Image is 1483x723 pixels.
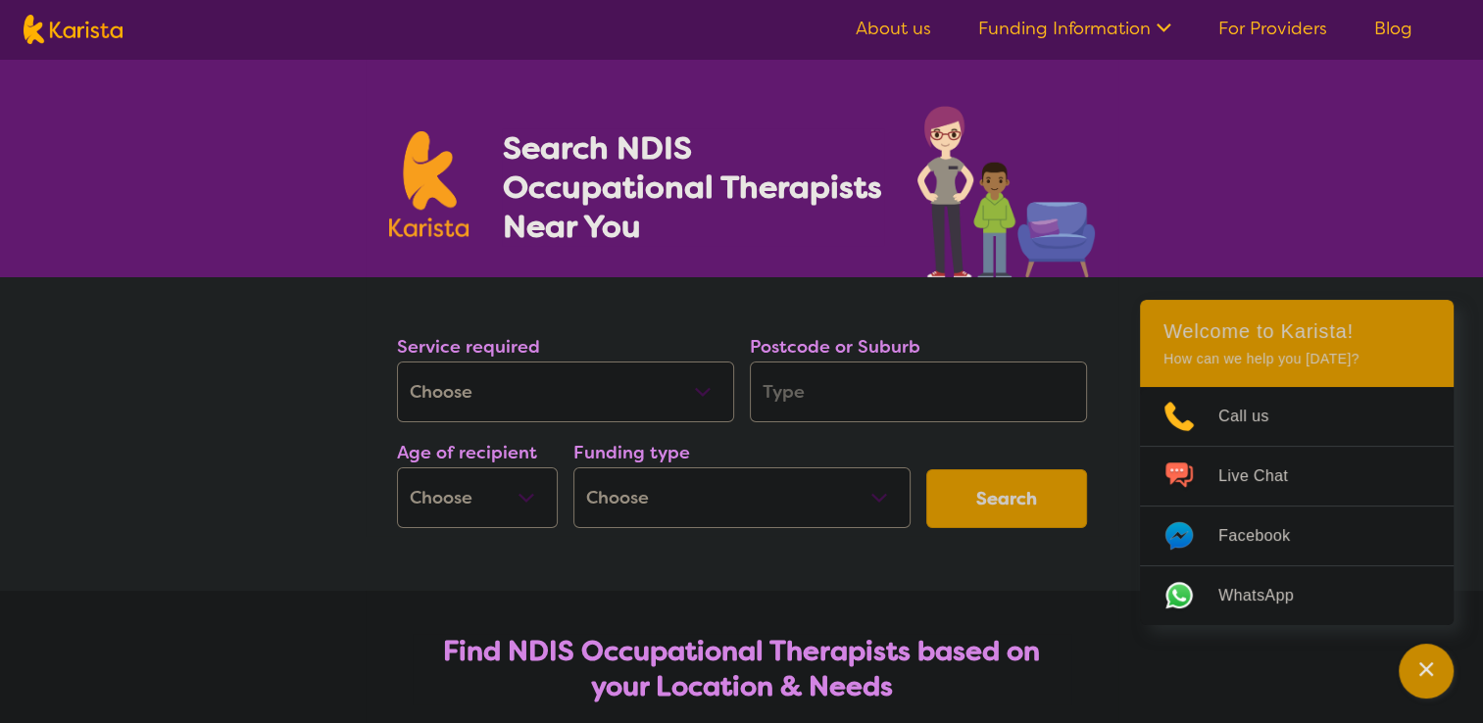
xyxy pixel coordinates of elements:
a: For Providers [1218,17,1327,40]
a: Blog [1374,17,1412,40]
ul: Choose channel [1140,387,1454,625]
img: Karista logo [24,15,123,44]
h2: Find NDIS Occupational Therapists based on your Location & Needs [413,634,1071,704]
h1: Search NDIS Occupational Therapists Near You [502,128,883,246]
span: Facebook [1218,521,1313,551]
span: Live Chat [1218,461,1311,491]
img: occupational-therapy [917,106,1095,277]
div: Channel Menu [1140,300,1454,625]
a: About us [856,17,931,40]
button: Channel Menu [1399,644,1454,699]
span: Call us [1218,402,1293,431]
img: Karista logo [389,131,470,237]
label: Postcode or Suburb [750,335,920,359]
p: How can we help you [DATE]? [1163,351,1430,367]
a: Funding Information [978,17,1171,40]
button: Search [926,469,1087,528]
a: Web link opens in a new tab. [1140,566,1454,625]
input: Type [750,361,1087,422]
label: Funding type [573,441,690,464]
label: Age of recipient [397,441,537,464]
h2: Welcome to Karista! [1163,319,1430,343]
label: Service required [397,335,540,359]
span: WhatsApp [1218,581,1317,610]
